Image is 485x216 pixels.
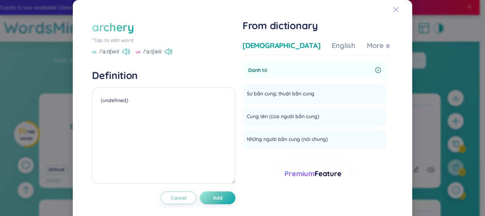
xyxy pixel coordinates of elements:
span: UK [136,49,141,55]
span: US [92,49,97,55]
textarea: (undefined) [92,88,235,184]
div: More examples [367,41,418,51]
span: /ˈɑːtʃəri/ [143,48,162,56]
span: Cancel [171,194,187,201]
span: right-circle [375,67,381,73]
div: archery [92,19,134,35]
div: *Tap to edit word [92,36,235,44]
h4: Definition [92,69,235,82]
span: Những người bắn cung (nói chung) [247,135,328,144]
span: Danh từ [248,66,372,74]
div: [DEMOGRAPHIC_DATA] [243,41,320,51]
span: Sự bắn cung; thuật bắn cung [247,90,314,98]
div: English [332,41,355,51]
span: Premium [284,169,315,178]
span: Cung tên (của người bắn cung) [247,112,319,121]
span: /ˈɑːrtʃəri/ [99,48,119,56]
span: Add [213,194,223,201]
div: Feature [284,169,344,179]
h1: From dictionary [243,19,389,32]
